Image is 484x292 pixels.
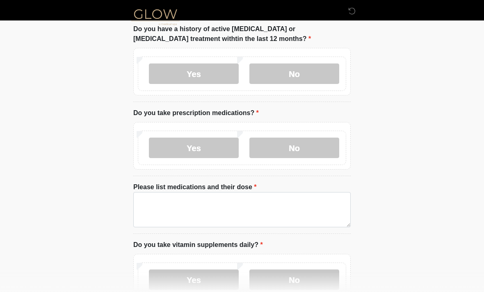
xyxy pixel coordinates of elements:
label: Yes [149,138,239,158]
label: Do you take vitamin supplements daily? [133,240,263,250]
img: Glow Medical Spa Logo [125,6,186,27]
label: No [249,63,339,84]
label: Please list medications and their dose [133,182,257,192]
label: Do you have a history of active [MEDICAL_DATA] or [MEDICAL_DATA] treatment withtin the last 12 mo... [133,24,351,44]
label: No [249,138,339,158]
label: Yes [149,269,239,290]
label: Yes [149,63,239,84]
label: No [249,269,339,290]
label: Do you take prescription medications? [133,108,259,118]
